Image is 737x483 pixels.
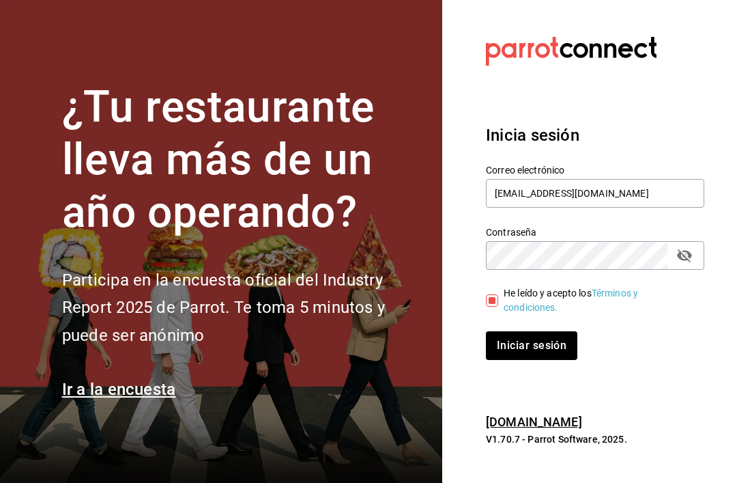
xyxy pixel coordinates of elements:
label: Contraseña [486,227,704,237]
a: Ir a la encuesta [62,380,176,399]
h1: ¿Tu restaurante lleva más de un año operando? [62,81,426,238]
a: [DOMAIN_NAME] [486,415,582,429]
label: Correo electrónico [486,165,704,175]
button: passwordField [673,244,696,267]
h3: Inicia sesión [486,123,704,148]
input: Ingresa tu correo electrónico [486,179,704,208]
button: Iniciar sesión [486,331,577,360]
p: V1.70.7 - Parrot Software, 2025. [486,432,704,446]
h2: Participa en la encuesta oficial del Industry Report 2025 de Parrot. Te toma 5 minutos y puede se... [62,266,426,350]
div: He leído y acepto los [504,286,693,315]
